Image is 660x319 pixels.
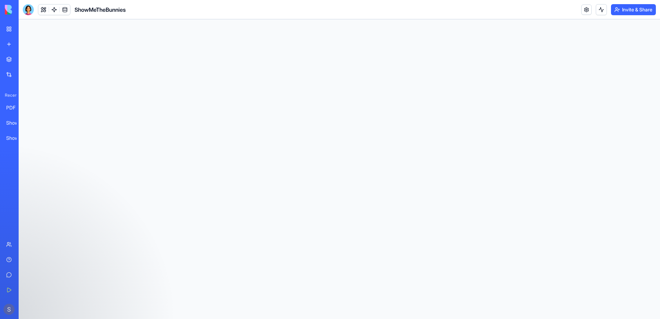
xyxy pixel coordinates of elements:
div: ShowMeTheBunnies [6,119,26,126]
span: ShowMeTheBunnies [75,6,126,14]
iframe: Intercom notifications message [98,267,236,316]
a: PDF Viewer [2,101,30,115]
span: Recent [2,93,17,98]
img: logo [5,5,48,14]
a: ShowMeTheBunnies [2,116,30,130]
div: ShowMeTheBunnies [6,135,26,142]
img: ACg8ocJg4p_dPqjhSL03u1SIVTGQdpy5AIiJU7nt3TQW-L-gyDNKzg=s96-c [3,304,14,315]
a: ShowMeTheBunnies [2,131,30,145]
div: PDF Viewer [6,104,26,111]
button: Invite & Share [611,4,656,15]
